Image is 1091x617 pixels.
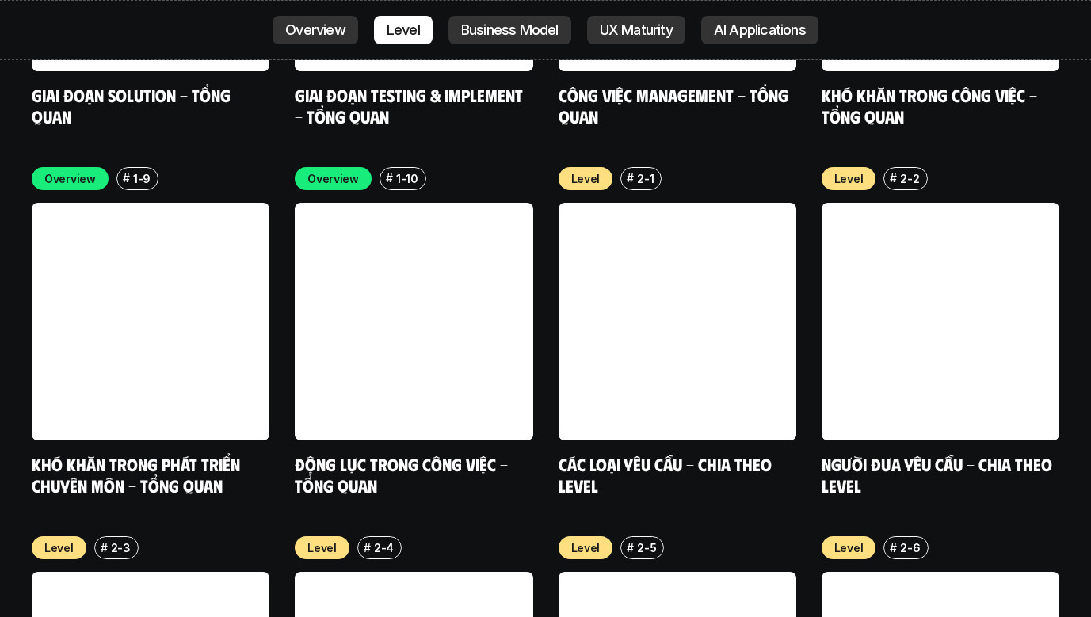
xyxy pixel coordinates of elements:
[44,539,74,556] p: Level
[559,453,776,497] a: Các loại yêu cầu - Chia theo level
[559,84,792,128] a: Công việc Management - Tổng quan
[571,539,601,556] p: Level
[822,84,1041,128] a: Khó khăn trong công việc - Tổng quan
[307,539,337,556] p: Level
[133,170,151,187] p: 1-9
[822,453,1056,497] a: Người đưa yêu cầu - Chia theo Level
[32,84,235,128] a: Giai đoạn Solution - Tổng quan
[900,170,919,187] p: 2-2
[627,542,634,554] h6: #
[295,84,527,128] a: Giai đoạn Testing & Implement - Tổng quan
[637,170,654,187] p: 2-1
[285,22,345,38] p: Overview
[32,453,244,497] a: Khó khăn trong phát triển chuyên môn - Tổng quan
[627,172,634,184] h6: #
[890,172,897,184] h6: #
[834,170,864,187] p: Level
[900,539,920,556] p: 2-6
[111,539,131,556] p: 2-3
[273,16,358,44] a: Overview
[374,539,394,556] p: 2-4
[307,170,359,187] p: Overview
[396,170,418,187] p: 1-10
[123,172,130,184] h6: #
[637,539,656,556] p: 2-5
[295,453,512,497] a: Động lực trong công việc - Tổng quan
[890,542,897,554] h6: #
[571,170,601,187] p: Level
[44,170,96,187] p: Overview
[834,539,864,556] p: Level
[364,542,371,554] h6: #
[101,542,108,554] h6: #
[386,172,393,184] h6: #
